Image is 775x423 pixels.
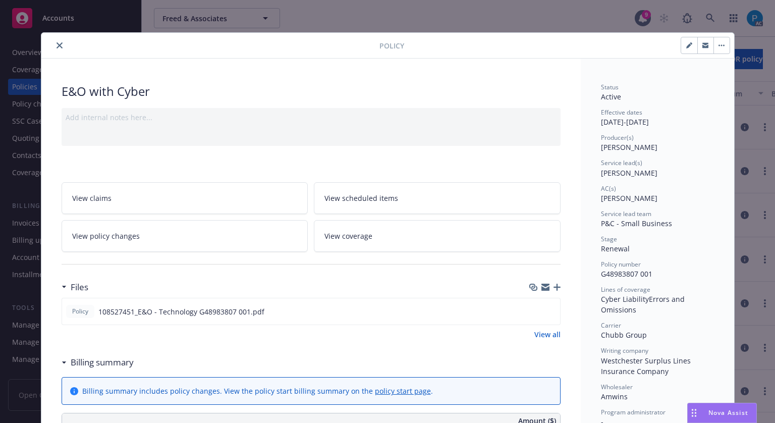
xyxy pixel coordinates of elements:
a: View all [534,329,561,340]
span: Effective dates [601,108,642,117]
span: Program administrator [601,408,666,416]
a: View scheduled items [314,182,561,214]
span: View claims [72,193,112,203]
span: View policy changes [72,231,140,241]
span: View coverage [324,231,372,241]
span: Wholesaler [601,383,633,391]
span: Chubb Group [601,330,647,340]
a: policy start page [375,386,431,396]
span: Policy [70,307,90,316]
button: preview file [547,306,556,317]
span: Cyber Liability [601,294,649,304]
div: Billing summary [62,356,134,369]
button: Nova Assist [687,403,757,423]
span: AC(s) [601,184,616,193]
span: Nova Assist [708,408,748,417]
span: Policy number [601,260,641,269]
span: [PERSON_NAME] [601,193,657,203]
div: Billing summary includes policy changes. View the policy start billing summary on the . [82,386,433,396]
a: View coverage [314,220,561,252]
span: G48983807 001 [601,269,652,279]
div: E&O with Cyber [62,83,561,100]
h3: Billing summary [71,356,134,369]
span: Writing company [601,346,648,355]
h3: Files [71,281,88,294]
span: Policy [379,40,404,51]
span: View scheduled items [324,193,398,203]
button: download file [531,306,539,317]
div: Files [62,281,88,294]
span: P&C - Small Business [601,219,672,228]
span: [PERSON_NAME] [601,142,657,152]
span: Stage [601,235,617,243]
span: Carrier [601,321,621,330]
span: Renewal [601,244,630,253]
a: View policy changes [62,220,308,252]
span: [PERSON_NAME] [601,168,657,178]
span: Producer(s) [601,133,634,142]
a: View claims [62,182,308,214]
span: Status [601,83,619,91]
span: Errors and Omissions [601,294,687,314]
div: Drag to move [688,403,700,422]
span: 108527451_E&O - Technology G48983807 001.pdf [98,306,264,317]
span: Service lead(s) [601,158,642,167]
div: Add internal notes here... [66,112,557,123]
button: close [53,39,66,51]
span: Westchester Surplus Lines Insurance Company [601,356,693,376]
span: Service lead team [601,209,651,218]
span: Lines of coverage [601,285,650,294]
span: Active [601,92,621,101]
span: Amwins [601,392,628,401]
div: [DATE] - [DATE] [601,108,714,127]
